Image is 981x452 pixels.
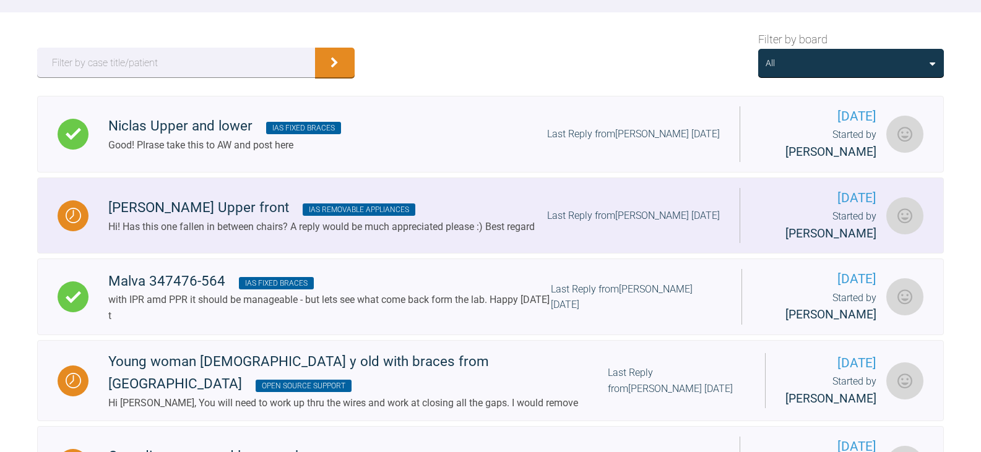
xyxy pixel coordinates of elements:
[760,188,876,208] span: [DATE]
[886,116,923,153] img: Gustaf Blomgren
[760,106,876,127] span: [DATE]
[760,208,876,243] div: Started by
[37,340,944,421] a: WaitingYoung woman [DEMOGRAPHIC_DATA] y old with braces from [GEOGRAPHIC_DATA] Open Source Suppor...
[766,56,775,70] div: All
[66,208,81,223] img: Waiting
[256,380,352,392] span: Open Source Support
[785,226,876,241] span: [PERSON_NAME]
[785,391,876,406] span: [PERSON_NAME]
[608,365,745,396] div: Last Reply from [PERSON_NAME] [DATE]
[66,289,81,305] img: Complete
[108,395,608,411] div: Hi [PERSON_NAME], You will need to work up thru the wires and work at closing all the gaps. I wou...
[886,362,923,399] img: Gustaf Blomgren
[762,290,876,325] div: Started by
[108,270,551,292] div: Malva 347476-564
[37,258,944,335] a: CompleteMalva 347476-564 IAS Fixed Braceswith IPR amd PPR it should be manageable - but lets see ...
[547,208,720,224] div: Last Reply from [PERSON_NAME] [DATE]
[266,122,341,134] span: IAS Fixed Braces
[108,137,341,153] div: Good! Plrase take this to AW and post here
[108,115,341,137] div: Niclas Upper and lower
[108,197,535,219] div: [PERSON_NAME] Upper front
[785,145,876,159] span: [PERSON_NAME]
[551,281,722,313] div: Last Reply from [PERSON_NAME] [DATE]
[37,48,315,77] input: Filter by case title/patient
[239,277,314,289] span: IAS Fixed Braces
[303,203,415,216] span: IAS Removable Appliances
[886,278,923,315] img: Gustaf Blomgren
[760,127,876,161] div: Started by
[762,269,876,289] span: [DATE]
[785,307,876,322] span: [PERSON_NAME]
[547,126,720,142] div: Last Reply from [PERSON_NAME] [DATE]
[37,177,944,254] a: Waiting[PERSON_NAME] Upper front IAS Removable AppliancesHi! Has this one fallen in between chair...
[37,96,944,173] a: CompleteNiclas Upper and lower IAS Fixed BracesGood! Plrase take this to AW and post hereLast Rep...
[108,292,551,323] div: with IPR amd PPR it should be manageable - but lets see what come back form the lab. Happy [DATE] t
[108,219,535,235] div: Hi! Has this one fallen in between chairs? A reply would be much appreciated please :) Best regard
[758,31,828,49] span: Filter by board
[108,351,608,395] div: Young woman [DEMOGRAPHIC_DATA] y old with braces from [GEOGRAPHIC_DATA]
[66,126,81,142] img: Complete
[785,373,876,408] div: Started by
[886,197,923,234] img: Gustaf Blomgren
[66,373,81,388] img: Waiting
[785,353,876,373] span: [DATE]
